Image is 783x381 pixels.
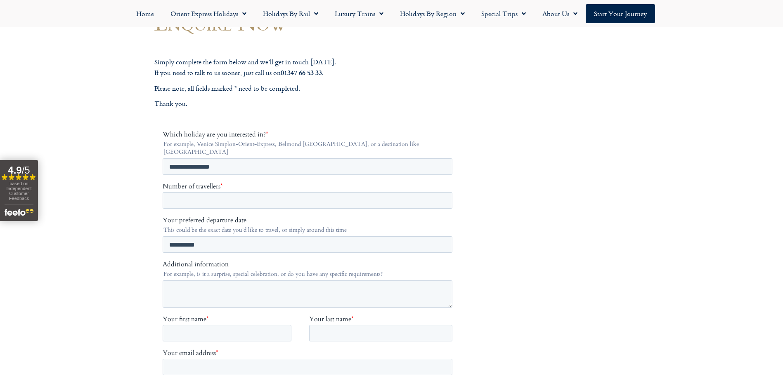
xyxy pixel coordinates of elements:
p: Thank you. [154,99,464,109]
a: Special Trips [473,4,534,23]
nav: Menu [4,4,779,23]
a: Luxury Trains [326,4,392,23]
a: Orient Express Holidays [162,4,255,23]
a: Holidays by Rail [255,4,326,23]
a: Holidays by Region [392,4,473,23]
strong: 01347 66 53 33 [281,68,322,77]
h1: Enquire Now [154,10,464,35]
p: Simply complete the form below and we’ll get in touch [DATE]. If you need to talk to us sooner, j... [154,57,464,78]
p: Please note, all fields marked * need to be completed. [154,83,464,94]
a: Start your Journey [586,4,655,23]
a: About Us [534,4,586,23]
a: Home [128,4,162,23]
